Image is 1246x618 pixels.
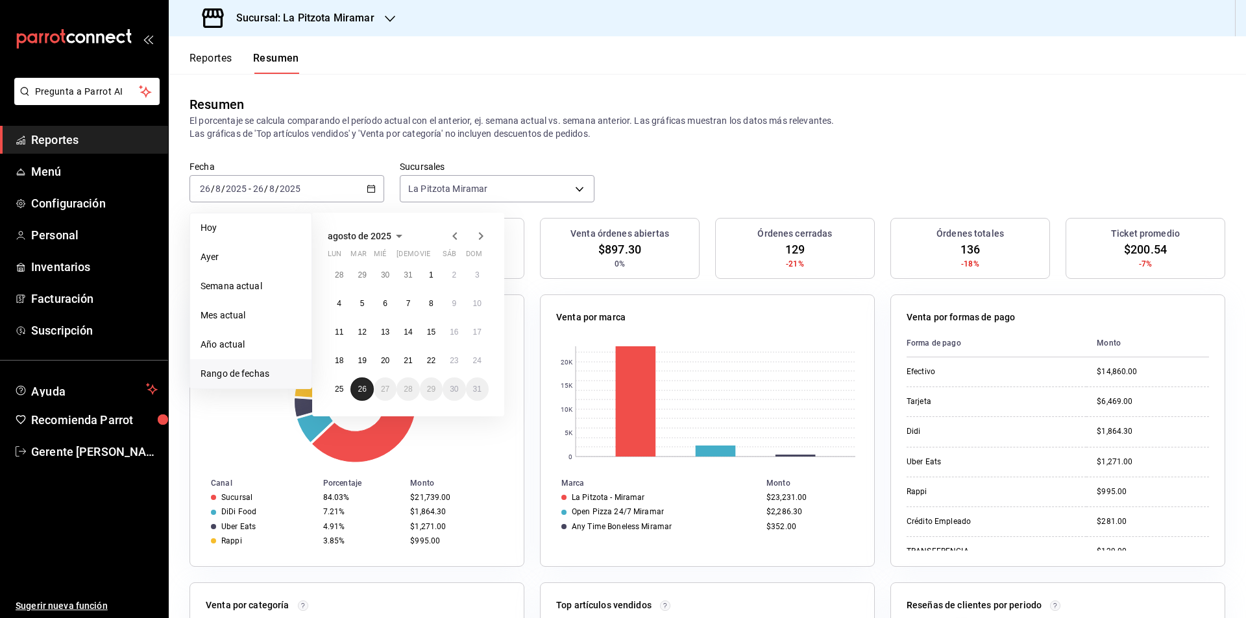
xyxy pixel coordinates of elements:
div: Any Time Boneless Miramar [572,522,672,531]
h3: Venta órdenes abiertas [570,227,669,241]
button: 14 de agosto de 2025 [397,320,419,344]
abbr: 27 de agosto de 2025 [381,385,389,394]
p: Reseñas de clientes por periodo [907,599,1042,612]
button: 19 de agosto de 2025 [350,349,373,372]
abbr: 3 de agosto de 2025 [475,270,480,279]
div: Didi [907,426,1036,437]
div: $352.00 [766,522,853,531]
div: $6,469.00 [1097,396,1209,407]
div: $23,231.00 [766,493,853,502]
div: Uber Eats [221,522,256,531]
abbr: 17 de agosto de 2025 [473,327,482,337]
abbr: 20 de agosto de 2025 [381,356,389,365]
abbr: miércoles [374,250,386,263]
abbr: 13 de agosto de 2025 [381,327,389,337]
button: 7 de agosto de 2025 [397,292,419,315]
button: 29 de julio de 2025 [350,263,373,287]
abbr: martes [350,250,366,263]
abbr: 19 de agosto de 2025 [358,356,366,365]
th: Monto [405,476,524,490]
button: 17 de agosto de 2025 [466,320,489,344]
span: Personal [31,226,158,244]
input: -- [215,184,221,194]
abbr: 30 de julio de 2025 [381,270,389,279]
div: Rappi [221,536,242,545]
button: 8 de agosto de 2025 [420,292,443,315]
abbr: viernes [420,250,430,263]
abbr: 31 de julio de 2025 [404,270,412,279]
div: $1,271.00 [1097,457,1209,468]
button: 23 de agosto de 2025 [443,349,465,372]
div: $1,271.00 [410,522,503,531]
input: -- [199,184,211,194]
text: 15K [561,382,573,389]
button: 5 de agosto de 2025 [350,292,373,315]
abbr: sábado [443,250,456,263]
button: 24 de agosto de 2025 [466,349,489,372]
abbr: 22 de agosto de 2025 [427,356,435,365]
button: 16 de agosto de 2025 [443,320,465,344]
span: 0% [615,258,625,270]
p: Venta por categoría [206,599,289,612]
abbr: 26 de agosto de 2025 [358,385,366,394]
span: Pregunta a Parrot AI [35,85,140,99]
div: Crédito Empleado [907,516,1036,527]
button: open_drawer_menu [143,34,153,44]
button: 22 de agosto de 2025 [420,349,443,372]
span: $897.30 [598,241,641,258]
abbr: 30 de agosto de 2025 [450,385,458,394]
h3: Sucursal: La Pitzota Miramar [226,10,374,26]
span: -21% [786,258,804,270]
abbr: 28 de julio de 2025 [335,270,343,279]
text: 20K [561,359,573,366]
span: Ayer [201,250,301,264]
span: Recomienda Parrot [31,411,158,429]
div: $1,864.30 [410,507,503,516]
div: navigation tabs [189,52,299,74]
button: 10 de agosto de 2025 [466,292,489,315]
span: / [275,184,279,194]
text: 0 [568,453,572,460]
button: 3 de agosto de 2025 [466,263,489,287]
button: 20 de agosto de 2025 [374,349,397,372]
abbr: 29 de agosto de 2025 [427,385,435,394]
div: $1,864.30 [1097,426,1209,437]
abbr: 14 de agosto de 2025 [404,327,412,337]
abbr: domingo [466,250,482,263]
span: Hoy [201,221,301,235]
span: $200.54 [1124,241,1167,258]
div: 7.21% [323,507,400,516]
span: Rango de fechas [201,367,301,381]
span: - [249,184,251,194]
span: agosto de 2025 [328,231,391,241]
h3: Órdenes totales [936,227,1004,241]
span: -18% [961,258,979,270]
label: Fecha [189,162,384,171]
div: TRANSFERENCIA [907,546,1036,557]
span: Año actual [201,338,301,351]
div: 4.91% [323,522,400,531]
abbr: 5 de agosto de 2025 [360,299,365,308]
button: 13 de agosto de 2025 [374,320,397,344]
abbr: 4 de agosto de 2025 [337,299,341,308]
abbr: 23 de agosto de 2025 [450,356,458,365]
span: 136 [960,241,980,258]
div: $281.00 [1097,516,1209,527]
span: Configuración [31,195,158,212]
th: Monto [1086,329,1209,357]
span: La Pitzota Miramar [408,182,487,195]
button: Resumen [253,52,299,74]
abbr: 8 de agosto de 2025 [429,299,434,308]
abbr: 29 de julio de 2025 [358,270,366,279]
abbr: 1 de agosto de 2025 [429,270,434,279]
button: 26 de agosto de 2025 [350,377,373,401]
abbr: 7 de agosto de 2025 [406,299,411,308]
div: $995.00 [1097,486,1209,497]
button: 6 de agosto de 2025 [374,292,397,315]
text: 10K [561,406,573,413]
button: 31 de julio de 2025 [397,263,419,287]
button: agosto de 2025 [328,228,407,244]
div: Open Pizza 24/7 Miramar [572,507,664,516]
button: 11 de agosto de 2025 [328,320,350,344]
input: ---- [279,184,301,194]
